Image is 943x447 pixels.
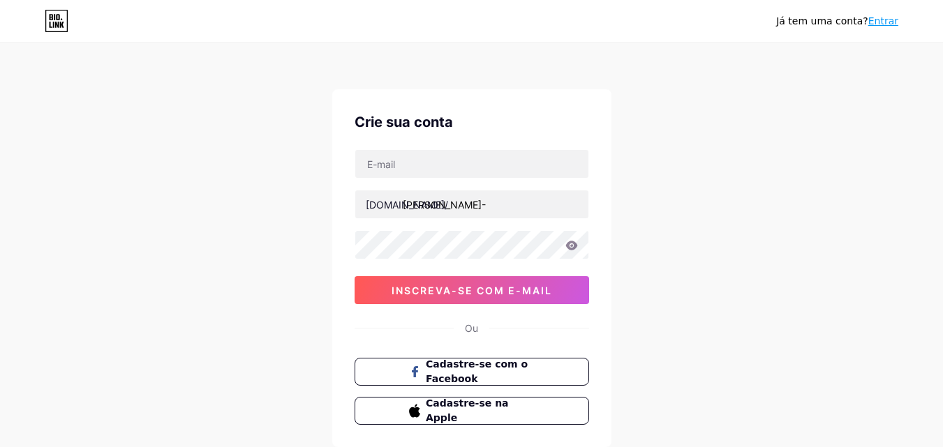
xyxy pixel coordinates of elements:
button: Cadastre-se na Apple [355,397,589,425]
input: nome de usuário [355,190,588,218]
font: Crie sua conta [355,114,453,130]
font: [DOMAIN_NAME]/ [366,199,448,211]
font: inscreva-se com e-mail [392,285,552,296]
a: Entrar [868,15,898,26]
input: E-mail [355,150,588,178]
font: Cadastre-se com o Facebook [426,358,528,384]
font: Já tem uma conta? [776,15,868,26]
font: Cadastre-se na Apple [426,397,509,423]
font: Ou [465,322,478,334]
button: inscreva-se com e-mail [355,276,589,304]
button: Cadastre-se com o Facebook [355,358,589,386]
